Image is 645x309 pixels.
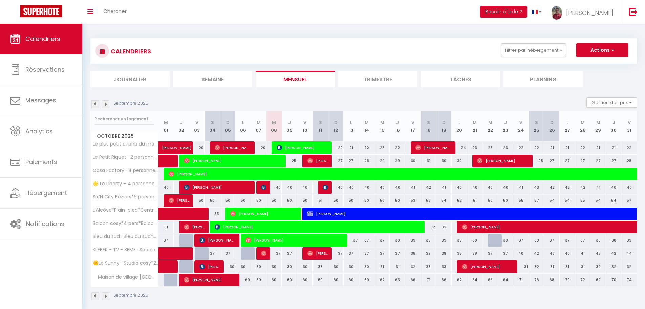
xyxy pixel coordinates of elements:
[374,181,390,194] div: 40
[405,181,421,194] div: 41
[498,234,514,247] div: 38
[586,97,637,108] button: Gestion des prix
[328,111,344,141] th: 12
[92,260,159,266] span: 🌞Le Sunny- Studio cosy*2 pers*Béziers*Centre*Terrasse*Clim
[606,260,622,273] div: 32
[26,219,64,228] span: Notifications
[501,43,566,57] button: Filtrer par hébergement
[390,155,405,167] div: 29
[544,260,560,273] div: 31
[215,141,251,154] span: [PERSON_NAME]
[519,119,522,126] abbr: V
[220,194,236,207] div: 50
[560,141,575,154] div: 21
[390,141,405,154] div: 22
[266,194,282,207] div: 50
[92,208,159,213] span: L'Alcôve*Plain-pied*Centre*IUT
[251,141,266,154] div: 20
[158,221,174,233] div: 31
[282,194,297,207] div: 50
[498,181,514,194] div: 40
[560,181,575,194] div: 42
[374,194,390,207] div: 50
[92,234,159,239] span: Bleu du sud · Bleu du sud*Clim*Jusqu'à 4 pers*[GEOGRAPHIC_DATA]
[436,194,452,207] div: 54
[261,247,266,260] span: [PERSON_NAME]
[359,247,374,260] div: 37
[211,119,214,126] abbr: S
[560,155,575,167] div: 27
[503,71,583,87] li: Planning
[297,194,313,207] div: 50
[297,111,313,141] th: 10
[313,274,328,286] div: 60
[529,260,544,273] div: 32
[92,221,159,226] span: Balcon cosy*4 pers*Balcon*Centre*IUT
[350,119,352,126] abbr: L
[390,111,405,141] th: 16
[529,274,544,286] div: 76
[575,111,591,141] th: 28
[550,119,554,126] abbr: D
[328,155,344,167] div: 27
[513,234,529,247] div: 37
[529,111,544,141] th: 25
[529,181,544,194] div: 43
[344,111,359,141] th: 13
[467,247,482,260] div: 38
[230,207,298,220] span: [PERSON_NAME]
[25,158,57,166] span: Paiements
[436,111,452,141] th: 19
[272,119,276,126] abbr: M
[251,111,266,141] th: 07
[477,154,529,167] span: [PERSON_NAME]
[266,111,282,141] th: 08
[442,119,446,126] abbr: D
[436,181,452,194] div: 41
[581,119,585,126] abbr: M
[560,247,575,260] div: 40
[245,234,344,247] span: [PERSON_NAME]
[590,141,606,154] div: 21
[513,260,529,273] div: 31
[359,274,374,286] div: 60
[482,247,498,260] div: 37
[251,194,266,207] div: 50
[535,119,538,126] abbr: S
[436,274,452,286] div: 66
[575,234,591,247] div: 37
[189,194,205,207] div: 50
[590,247,606,260] div: 42
[421,155,436,167] div: 31
[552,6,562,20] img: ...
[235,274,251,286] div: 60
[313,260,328,273] div: 33
[560,234,575,247] div: 37
[421,274,436,286] div: 71
[390,181,405,194] div: 40
[462,260,514,273] span: [PERSON_NAME]
[374,234,390,247] div: 37
[374,274,390,286] div: 62
[328,181,344,194] div: 40
[184,273,236,286] span: [PERSON_NAME]
[282,274,297,286] div: 60
[297,181,313,194] div: 40
[313,194,328,207] div: 51
[266,274,282,286] div: 60
[544,111,560,141] th: 26
[467,274,482,286] div: 64
[498,274,514,286] div: 64
[421,181,436,194] div: 42
[359,234,374,247] div: 37
[621,260,637,273] div: 32
[513,274,529,286] div: 71
[513,194,529,207] div: 55
[359,194,374,207] div: 50
[405,234,421,247] div: 39
[92,168,159,173] span: Casa Factory- 4 personnes*Clim*1 Chambre*Gare*Centre
[158,111,174,141] th: 01
[544,274,560,286] div: 68
[575,247,591,260] div: 41
[405,155,421,167] div: 30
